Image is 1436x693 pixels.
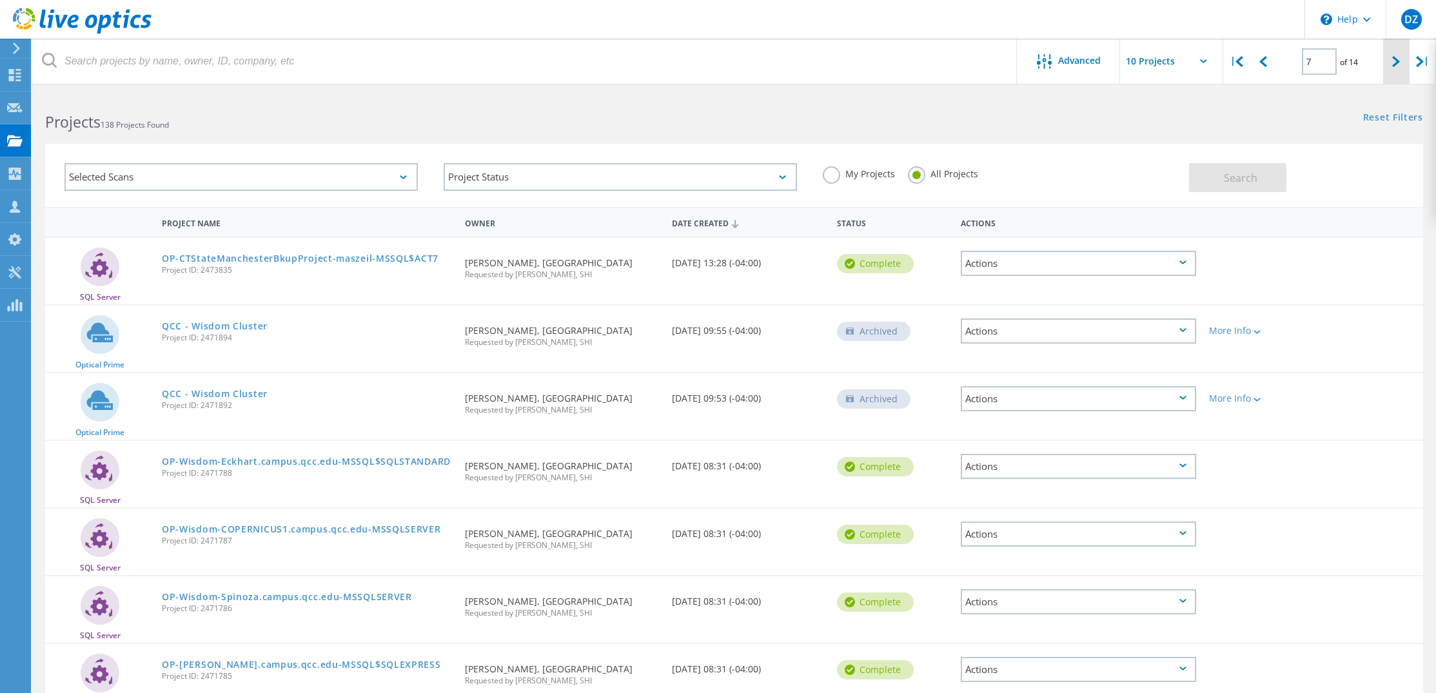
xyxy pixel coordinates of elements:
label: My Projects [823,166,895,179]
label: All Projects [908,166,978,179]
span: Project ID: 2471787 [162,537,452,545]
div: [PERSON_NAME], [GEOGRAPHIC_DATA] [458,509,665,562]
span: Advanced [1058,56,1101,65]
span: Requested by [PERSON_NAME], SHI [465,406,659,414]
span: DZ [1404,14,1418,24]
div: Actions [961,589,1196,614]
span: Project ID: 2471788 [162,469,452,477]
div: Project Name [155,210,458,234]
span: Optical Prime [75,361,124,369]
div: Actions [961,386,1196,411]
div: Complete [837,254,914,273]
span: of 14 [1340,57,1358,68]
span: Requested by [PERSON_NAME], SHI [465,474,659,482]
a: OP-Wisdom-COPERNICUS1.campus.qcc.edu-MSSQLSERVER [162,525,441,534]
div: Actions [961,454,1196,479]
div: [DATE] 08:31 (-04:00) [665,644,831,687]
div: Complete [837,660,914,679]
div: Archived [837,389,910,409]
div: | [1223,39,1250,84]
a: OP-Wisdom-Spinoza.campus.qcc.edu-MSSQLSERVER [162,592,412,601]
span: Requested by [PERSON_NAME], SHI [465,271,659,278]
span: SQL Server [80,564,121,572]
button: Search [1189,163,1286,192]
div: Date Created [665,210,831,235]
div: Actions [961,657,1196,682]
div: Status [831,210,954,234]
div: [DATE] 09:55 (-04:00) [665,306,831,348]
a: OP-Wisdom-Eckhart.campus.qcc.edu-MSSQL$SQLSTANDARD [162,457,451,466]
div: Owner [458,210,665,234]
span: Project ID: 2471894 [162,334,452,342]
span: Requested by [PERSON_NAME], SHI [465,542,659,549]
div: [PERSON_NAME], [GEOGRAPHIC_DATA] [458,238,665,291]
div: [DATE] 08:31 (-04:00) [665,509,831,551]
div: Complete [837,457,914,476]
div: Actions [961,251,1196,276]
a: Reset Filters [1363,113,1423,124]
a: OP-CTStateManchesterBkupProject-maszeil-MSSQL$ACT7 [162,254,438,263]
span: Project ID: 2471786 [162,605,452,612]
div: More Info [1209,326,1306,335]
span: Requested by [PERSON_NAME], SHI [465,677,659,685]
span: SQL Server [80,293,121,301]
div: Actions [961,318,1196,344]
div: Actions [954,210,1203,234]
b: Projects [45,112,101,132]
div: [DATE] 09:53 (-04:00) [665,373,831,416]
span: SQL Server [80,496,121,504]
span: Search [1224,171,1257,185]
div: | [1410,39,1436,84]
div: Archived [837,322,910,341]
span: Requested by [PERSON_NAME], SHI [465,609,659,617]
div: More Info [1209,394,1306,403]
a: Live Optics Dashboard [13,27,152,36]
div: [PERSON_NAME], [GEOGRAPHIC_DATA] [458,373,665,427]
svg: \n [1321,14,1332,25]
span: Requested by [PERSON_NAME], SHI [465,338,659,346]
div: Complete [837,525,914,544]
div: [DATE] 08:31 (-04:00) [665,576,831,619]
a: QCC - Wisdom Cluster [162,389,268,398]
a: OP-[PERSON_NAME].campus.qcc.edu-MSSQL$SQLEXPRESS [162,660,441,669]
span: SQL Server [80,632,121,639]
div: [PERSON_NAME], [GEOGRAPHIC_DATA] [458,441,665,494]
div: Selected Scans [64,163,418,191]
div: Actions [961,522,1196,547]
div: [DATE] 08:31 (-04:00) [665,441,831,483]
span: Project ID: 2473835 [162,266,452,274]
span: 138 Projects Found [101,119,169,130]
div: Complete [837,592,914,612]
div: [DATE] 13:28 (-04:00) [665,238,831,280]
div: [PERSON_NAME], [GEOGRAPHIC_DATA] [458,306,665,359]
input: Search projects by name, owner, ID, company, etc [32,39,1018,84]
a: QCC - Wisdom Cluster [162,322,268,331]
div: Project Status [444,163,797,191]
span: Project ID: 2471892 [162,402,452,409]
span: Project ID: 2471785 [162,672,452,680]
div: [PERSON_NAME], [GEOGRAPHIC_DATA] [458,576,665,630]
span: Optical Prime [75,429,124,436]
